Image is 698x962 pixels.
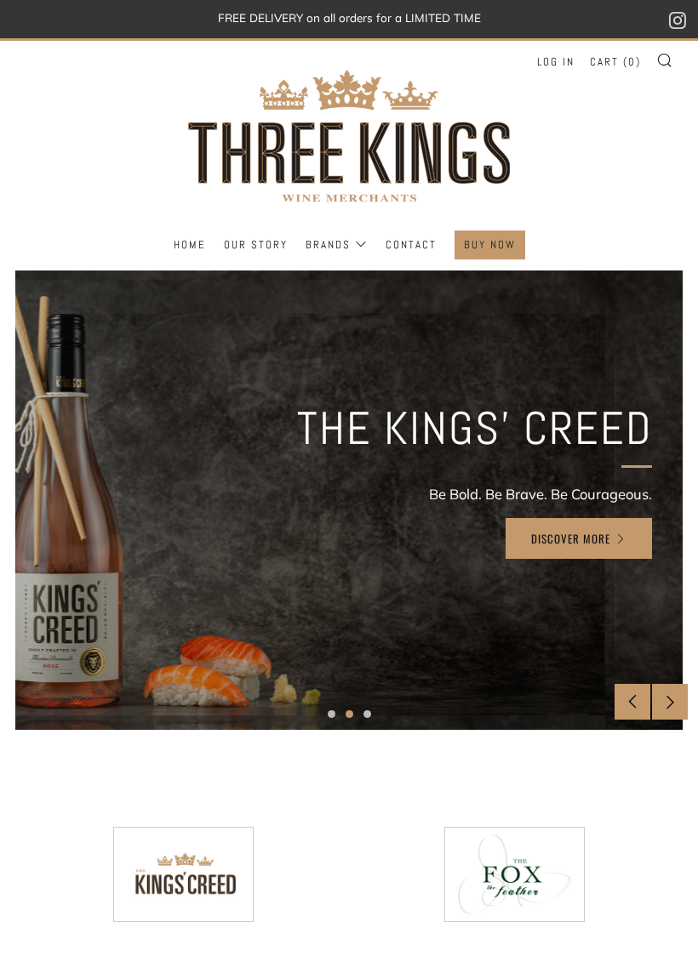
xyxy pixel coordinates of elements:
span: 0 [628,54,636,69]
a: Our Story [224,231,288,259]
a: Home [174,231,206,259]
a: Cart (0) [590,48,641,76]
p: Be Bold. Be Brave. Be Courageous. [297,480,652,508]
button: 3 [363,710,371,718]
a: Contact [386,231,437,259]
img: three kings wine merchants [179,41,519,231]
a: Log in [537,48,575,76]
button: 2 [346,710,353,718]
a: Discover More [506,518,652,559]
h2: THE KINGS' CREED [297,401,652,457]
a: Brands [306,231,368,259]
a: BUY NOW [464,231,516,259]
button: 1 [328,710,335,718]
